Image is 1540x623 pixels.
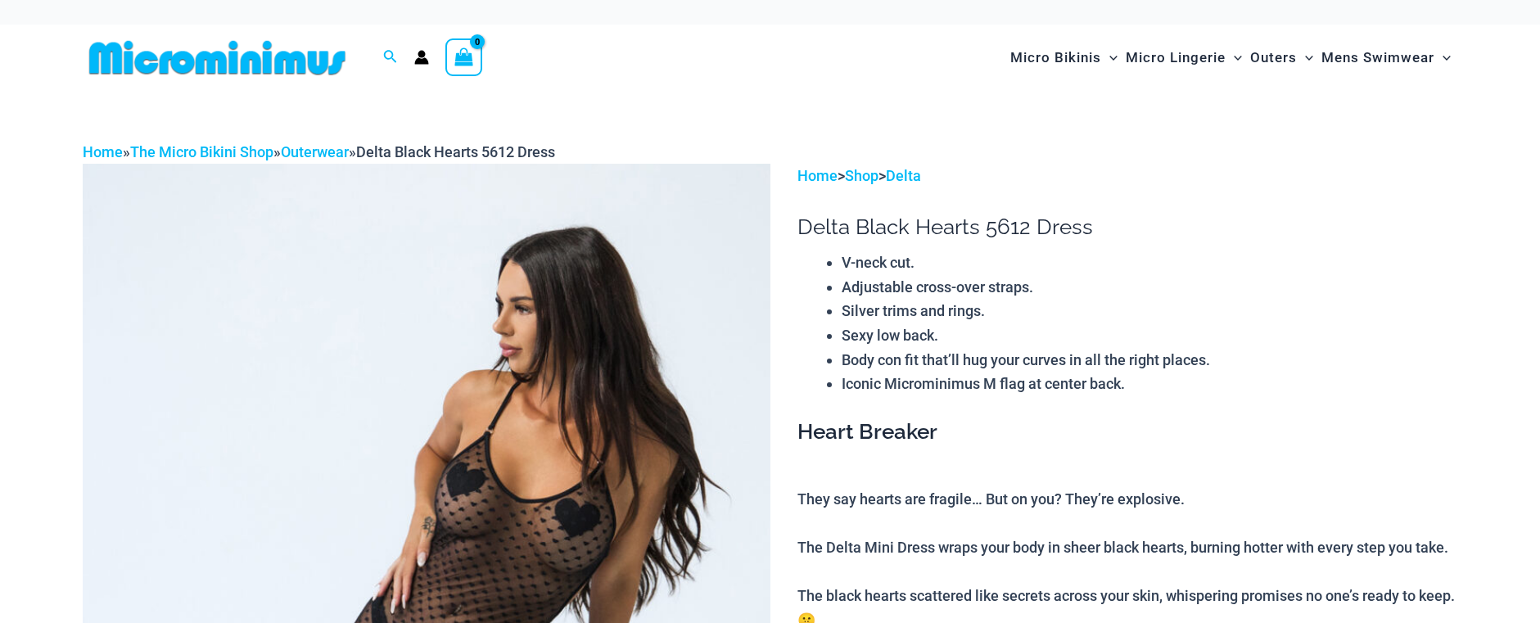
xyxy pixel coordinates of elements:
img: MM SHOP LOGO FLAT [83,39,352,76]
nav: Site Navigation [1004,30,1458,85]
h1: Delta Black Hearts 5612 Dress [797,214,1457,240]
a: Micro LingerieMenu ToggleMenu Toggle [1122,33,1246,83]
a: Delta [886,167,921,184]
a: The Micro Bikini Shop [130,143,273,160]
li: Iconic Microminimus M flag at center back. [842,372,1457,396]
a: Mens SwimwearMenu ToggleMenu Toggle [1317,33,1455,83]
p: > > [797,164,1457,188]
span: Outers [1250,37,1297,79]
li: Body con fit that’ll hug your curves in all the right places. [842,348,1457,372]
li: Adjustable cross-over straps. [842,275,1457,300]
a: Shop [845,167,878,184]
span: Menu Toggle [1226,37,1242,79]
li: V-neck cut. [842,251,1457,275]
span: Menu Toggle [1101,37,1118,79]
span: » » » [83,143,555,160]
a: Home [797,167,838,184]
li: Sexy low back. [842,323,1457,348]
a: Search icon link [383,47,398,68]
a: Micro BikinisMenu ToggleMenu Toggle [1006,33,1122,83]
span: Micro Bikinis [1010,37,1101,79]
a: Outerwear [281,143,349,160]
a: Home [83,143,123,160]
li: Silver trims and rings. [842,299,1457,323]
span: Delta Black Hearts 5612 Dress [356,143,555,160]
a: OutersMenu ToggleMenu Toggle [1246,33,1317,83]
span: Mens Swimwear [1321,37,1434,79]
h3: Heart Breaker [797,418,1457,446]
span: Micro Lingerie [1126,37,1226,79]
span: Menu Toggle [1297,37,1313,79]
a: View Shopping Cart, empty [445,38,483,76]
a: Account icon link [414,50,429,65]
span: Menu Toggle [1434,37,1451,79]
